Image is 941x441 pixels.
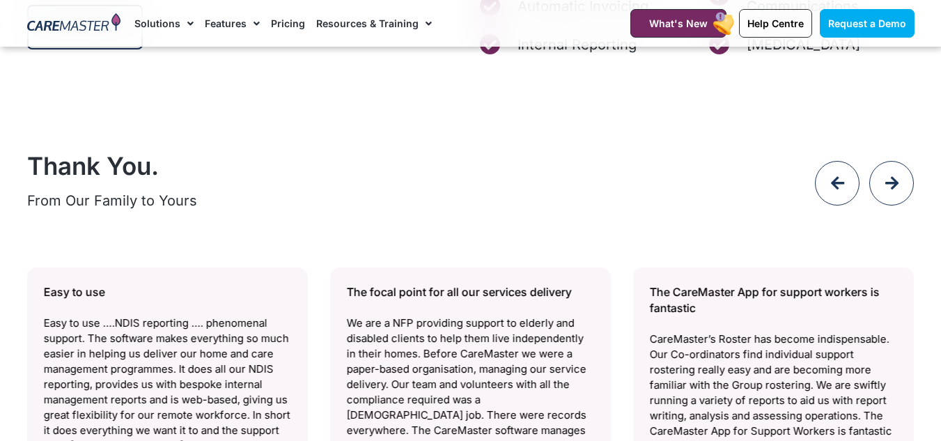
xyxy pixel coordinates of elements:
a: Request a Demo [820,9,915,38]
span: From Our Family to Yours [27,192,197,209]
span: Help Centre [747,17,804,29]
span: The CareMaster App for support workers is fantastic [650,285,880,315]
a: Help Centre [739,9,812,38]
span: Easy to use [43,285,104,299]
h2: Thank You. [27,151,715,180]
a: What's New [630,9,726,38]
span: The focal point for all our services delivery [347,285,572,299]
span: What's New [649,17,708,29]
span: Request a Demo [828,17,906,29]
img: CareMaster Logo [27,13,121,34]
